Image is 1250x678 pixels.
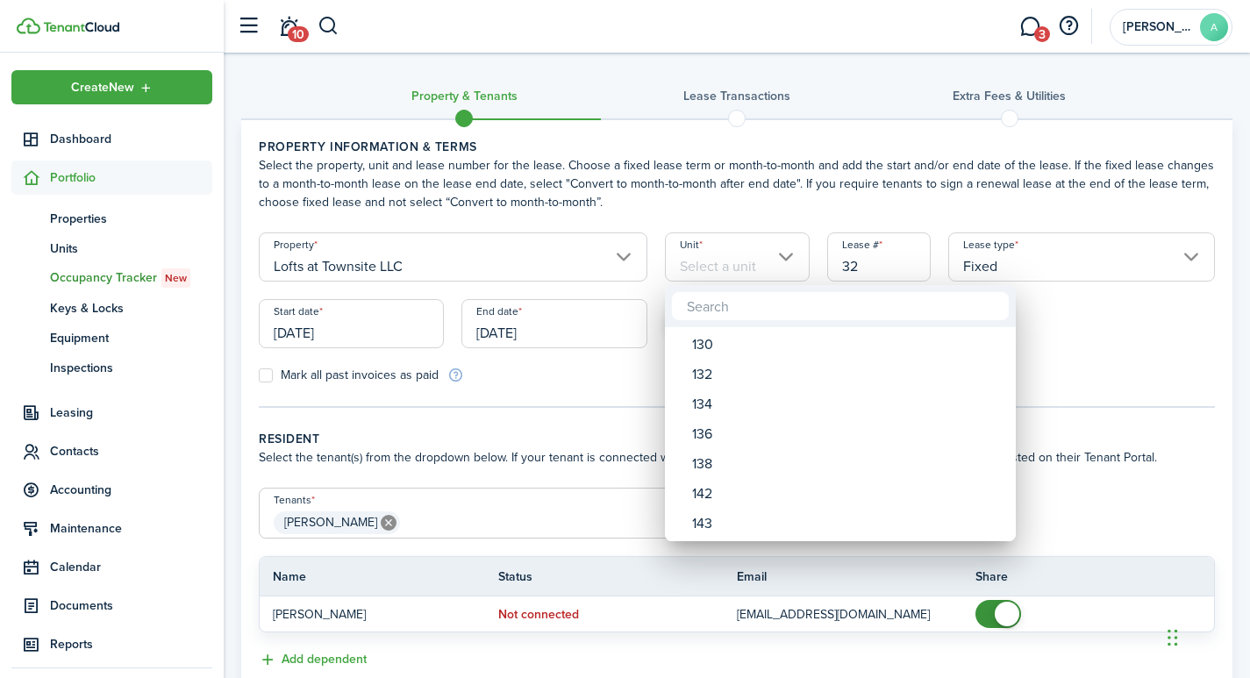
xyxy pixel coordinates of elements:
div: 132 [692,360,1003,389]
mbsc-wheel: Unit [665,327,1016,541]
div: 143 [692,509,1003,539]
div: 130 [692,330,1003,360]
div: 136 [692,419,1003,449]
div: 134 [692,389,1003,419]
input: Search [672,292,1009,320]
div: 142 [692,479,1003,509]
div: 138 [692,449,1003,479]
